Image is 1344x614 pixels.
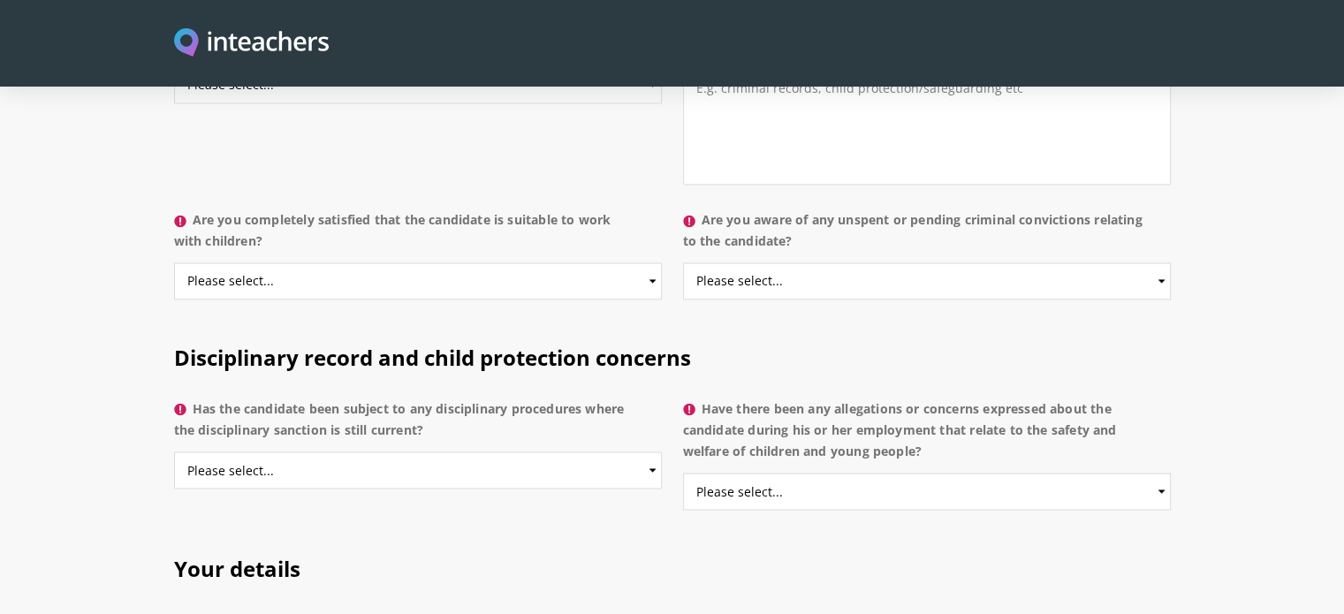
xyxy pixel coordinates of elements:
label: Are you completely satisfied that the candidate is suitable to work with children? [174,209,662,262]
a: Visit this site's homepage [174,28,330,59]
img: Inteachers [174,28,330,59]
label: Have there been any allegations or concerns expressed about the candidate during his or her emplo... [683,398,1171,473]
span: Your details [174,553,300,582]
span: Disciplinary record and child protection concerns [174,343,691,372]
label: Has the candidate been subject to any disciplinary procedures where the disciplinary sanction is ... [174,398,662,451]
label: Are you aware of any unspent or pending criminal convictions relating to the candidate? [683,209,1171,262]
